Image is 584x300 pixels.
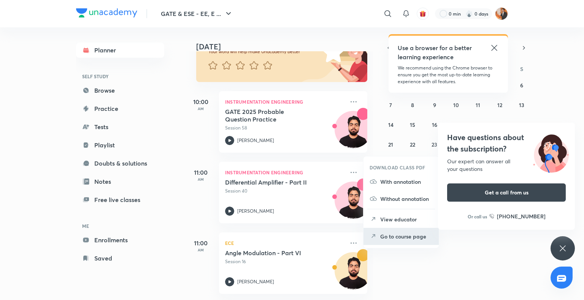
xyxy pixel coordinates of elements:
p: Or call us [468,213,487,220]
p: AM [186,248,216,252]
abbr: September 21, 2025 [388,141,393,148]
a: Planner [76,43,164,58]
abbr: September 11, 2025 [476,101,480,109]
abbr: September 20, 2025 [519,121,525,128]
h5: 11:00 [186,168,216,177]
button: September 17, 2025 [450,118,462,131]
abbr: September 10, 2025 [453,101,459,109]
img: avatar [419,10,426,17]
img: streak [465,10,473,17]
p: Instrumentation Engineering [225,97,344,106]
abbr: September 18, 2025 [475,121,481,128]
abbr: September 13, 2025 [519,101,524,109]
button: avatar [417,8,429,20]
a: Notes [76,174,164,189]
img: Ayush sagitra [495,7,508,20]
button: September 8, 2025 [406,99,419,111]
button: September 9, 2025 [428,99,441,111]
button: September 22, 2025 [406,138,419,150]
button: September 18, 2025 [472,118,484,131]
a: Doubts & solutions [76,156,164,171]
img: Avatar [335,115,371,152]
button: September 15, 2025 [406,118,419,131]
p: With annotation [380,178,433,186]
p: [PERSON_NAME] [237,208,274,215]
h5: 10:00 [186,97,216,106]
p: AM [186,177,216,182]
abbr: September 6, 2025 [520,82,523,89]
button: September 13, 2025 [516,99,528,111]
p: Instrumentation Engineering [225,168,344,177]
a: Company Logo [76,8,137,19]
h5: Use a browser for a better learning experience [398,43,473,62]
button: September 12, 2025 [494,99,506,111]
h5: Angle Modulation - Part VI [225,249,320,257]
p: Go to course page [380,232,433,240]
div: Our expert can answer all your questions [447,158,566,173]
img: Avatar [335,186,371,222]
abbr: September 22, 2025 [410,141,415,148]
a: Practice [76,101,164,116]
abbr: September 19, 2025 [497,121,503,128]
a: Tests [76,119,164,134]
abbr: September 9, 2025 [433,101,436,109]
abbr: September 16, 2025 [432,121,437,128]
img: Avatar [335,256,371,293]
abbr: September 15, 2025 [410,121,415,128]
button: September 20, 2025 [516,118,528,131]
abbr: September 17, 2025 [454,121,459,128]
button: Get a call from us [447,183,566,202]
button: September 11, 2025 [472,99,484,111]
abbr: September 14, 2025 [388,121,394,128]
a: [PHONE_NUMBER] [489,212,546,220]
abbr: September 12, 2025 [497,101,502,109]
p: Session 16 [225,258,344,265]
h5: GATE 2025 Probable Question Practice [225,108,320,123]
p: We recommend using the Chrome browser to ensure you get the most up-to-date learning experience w... [398,65,499,85]
a: Enrollments [76,232,164,248]
abbr: September 8, 2025 [411,101,414,109]
p: [PERSON_NAME] [237,278,274,285]
a: Free live classes [76,192,164,207]
p: Without annotation [380,195,433,203]
button: September 21, 2025 [385,138,397,150]
a: Playlist [76,137,164,153]
h4: Have questions about the subscription? [447,132,566,155]
h6: ME [76,219,164,232]
button: September 23, 2025 [428,138,441,150]
h5: 11:00 [186,238,216,248]
h6: [PHONE_NUMBER] [497,212,546,220]
h6: SELF STUDY [76,70,164,83]
h4: [DATE] [196,42,375,51]
h5: Differential Amplifier - Part II [225,178,320,186]
button: GATE & ESE - EE, E ... [156,6,238,21]
abbr: September 7, 2025 [389,101,392,109]
abbr: September 23, 2025 [432,141,437,148]
button: September 10, 2025 [450,99,462,111]
p: ECE [225,238,344,248]
a: Browse [76,83,164,98]
h6: DOWNLOAD CLASS PDF [370,164,425,171]
p: Session 58 [225,125,344,131]
button: September 16, 2025 [428,118,441,131]
p: View educator [380,215,433,223]
a: Saved [76,251,164,266]
abbr: Saturday [520,65,523,73]
button: September 19, 2025 [494,118,506,131]
button: September 14, 2025 [385,118,397,131]
p: Your word will help make Unacademy better [208,49,319,55]
p: [PERSON_NAME] [237,137,274,144]
p: AM [186,106,216,111]
img: ttu_illustration_new.svg [527,132,575,173]
img: Company Logo [76,8,137,17]
button: September 6, 2025 [516,79,528,91]
img: feedback_image [296,21,367,82]
button: September 7, 2025 [385,99,397,111]
p: Session 40 [225,188,344,194]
